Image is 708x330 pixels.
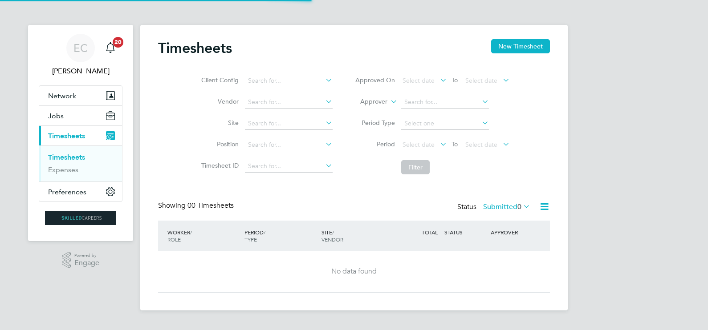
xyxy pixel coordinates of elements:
[332,229,334,236] span: /
[242,224,319,247] div: PERIOD
[48,153,85,161] a: Timesheets
[347,97,387,106] label: Approver
[422,229,438,236] span: TOTAL
[319,224,396,247] div: SITE
[245,117,333,130] input: Search for...
[199,161,239,169] label: Timesheet ID
[158,201,236,210] div: Showing
[48,188,86,196] span: Preferences
[39,34,122,76] a: EC[PERSON_NAME]
[245,75,333,87] input: Search for...
[28,25,133,241] nav: Main navigation
[355,140,395,148] label: Period
[491,39,550,53] button: New Timesheet
[48,112,64,120] span: Jobs
[245,96,333,109] input: Search for...
[39,211,122,225] a: Go to home page
[401,117,489,130] input: Select one
[442,224,488,240] div: STATUS
[403,141,435,149] span: Select date
[245,160,333,173] input: Search for...
[158,39,232,57] h2: Timesheets
[102,34,119,62] a: 20
[167,267,541,276] div: No data found
[167,236,181,243] span: ROLE
[187,201,234,210] span: 00 Timesheets
[199,140,239,148] label: Position
[264,229,265,236] span: /
[199,119,239,127] label: Site
[62,252,100,269] a: Powered byEngage
[39,126,122,145] button: Timesheets
[449,138,460,150] span: To
[165,224,242,247] div: WORKER
[321,236,343,243] span: VENDOR
[39,106,122,125] button: Jobs
[39,86,122,105] button: Network
[483,202,530,211] label: Submitted
[39,145,122,181] div: Timesheets
[74,259,99,267] span: Engage
[457,201,532,213] div: Status
[401,96,489,109] input: Search for...
[488,224,535,240] div: APPROVER
[48,165,78,174] a: Expenses
[73,42,88,54] span: EC
[465,141,497,149] span: Select date
[74,252,99,259] span: Powered by
[401,160,430,174] button: Filter
[39,66,122,76] span: Ernie Crowe
[403,76,435,85] span: Select date
[48,132,85,140] span: Timesheets
[113,37,123,48] span: 20
[449,74,460,86] span: To
[355,76,395,84] label: Approved On
[245,139,333,151] input: Search for...
[355,119,395,127] label: Period Type
[190,229,192,236] span: /
[517,202,521,211] span: 0
[39,182,122,201] button: Preferences
[45,211,116,225] img: skilledcareers-logo-retina.png
[244,236,257,243] span: TYPE
[465,76,497,85] span: Select date
[199,76,239,84] label: Client Config
[48,92,76,100] span: Network
[199,97,239,105] label: Vendor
